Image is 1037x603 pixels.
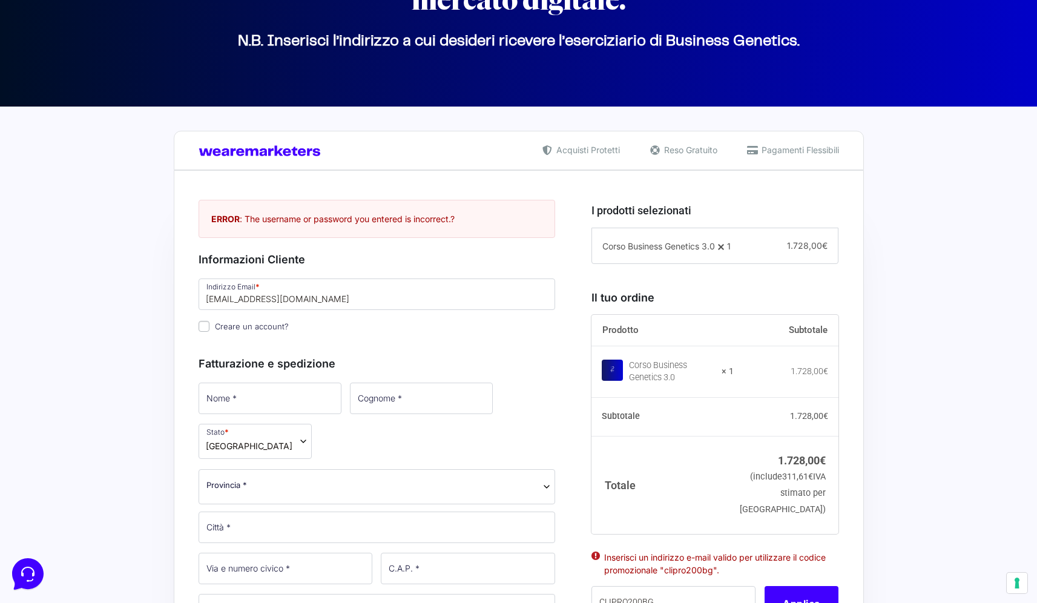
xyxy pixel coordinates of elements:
[199,251,556,268] h3: Informazioni Cliente
[823,366,828,376] span: €
[19,68,44,92] img: dark
[199,383,341,414] input: Nome *
[215,321,289,331] span: Creare un account?
[381,553,555,584] input: C.A.P. *
[604,551,826,576] li: Inserisci un indirizzo e-mail valido per utilizzare il codice promozionale "clipro200bg".
[39,68,63,92] img: dark
[759,143,839,156] span: Pagamenti Flessibili
[553,143,620,156] span: Acquisti Protetti
[661,143,717,156] span: Reso Gratuito
[58,68,82,92] img: dark
[199,512,556,543] input: Città *
[211,214,240,224] strong: ERROR
[791,366,828,376] bdi: 1.728,00
[591,398,734,437] th: Subtotale
[79,109,179,119] span: Inizia una conversazione
[820,454,826,467] span: €
[186,406,204,417] p: Aiuto
[84,389,159,417] button: Messaggi
[629,360,714,384] div: Corso Business Genetics 3.0
[722,366,734,378] strong: × 1
[591,289,838,306] h3: Il tuo ordine
[727,241,731,251] span: 1
[129,150,223,160] a: Apri Centro Assistenza
[27,176,198,188] input: Cerca un articolo...
[19,48,103,58] span: Le tue conversazioni
[350,383,493,414] input: Cognome *
[822,240,828,251] span: €
[1007,573,1027,593] button: Le tue preferenze relative al consenso per le tecnologie di tracciamento
[734,315,839,346] th: Subtotale
[10,389,84,417] button: Home
[740,472,826,515] small: (include IVA stimato per [GEOGRAPHIC_DATA])
[602,360,623,381] img: Corso Business Genetics 3.0
[199,321,209,332] input: Creare un account?
[199,355,556,372] h3: Fatturazione e spedizione
[206,440,292,452] span: Italia
[782,472,813,482] span: 311,61
[36,406,57,417] p: Home
[199,553,373,584] input: Via e numero civico *
[199,278,556,310] input: Indirizzo Email *
[199,469,556,504] span: Provincia
[591,315,734,346] th: Prodotto
[591,436,734,533] th: Totale
[790,411,828,421] bdi: 1.728,00
[787,240,828,251] span: 1.728,00
[591,202,838,219] h3: I prodotti selezionati
[808,472,813,482] span: €
[199,424,312,459] span: Stato
[10,10,203,29] h2: Ciao da Marketers 👋
[19,150,94,160] span: Trova una risposta
[778,454,826,467] bdi: 1.728,00
[105,406,137,417] p: Messaggi
[180,41,858,42] p: N.B. Inserisci l’indirizzo a cui desideri ricevere l’eserciziario di Business Genetics.
[10,556,46,592] iframe: Customerly Messenger Launcher
[199,200,556,238] div: : The username or password you entered is incorrect. ?
[158,389,232,417] button: Aiuto
[823,411,828,421] span: €
[206,479,247,492] span: Provincia *
[19,102,223,126] button: Inizia una conversazione
[602,241,715,251] span: Corso Business Genetics 3.0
